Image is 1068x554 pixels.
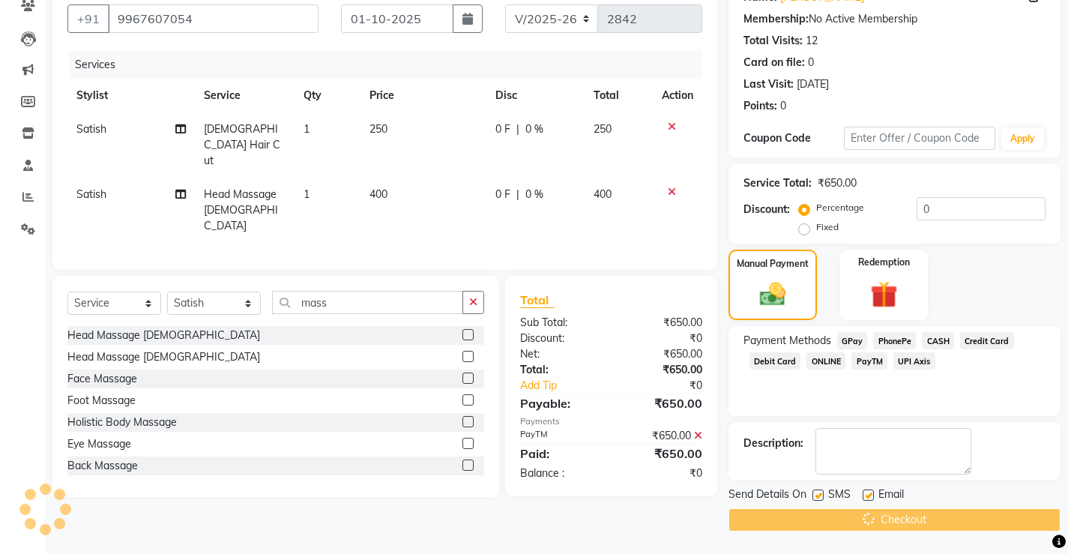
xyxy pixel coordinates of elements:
div: Back Massage [67,458,138,474]
span: 400 [594,187,612,201]
div: Payable: [509,394,611,412]
div: Total: [509,362,611,378]
div: Sub Total: [509,315,611,331]
span: | [516,187,519,202]
div: ₹650.00 [611,362,713,378]
span: 0 F [495,121,510,137]
label: Percentage [816,201,864,214]
span: 0 % [525,187,543,202]
div: 0 [780,98,786,114]
span: [DEMOGRAPHIC_DATA] Hair Cut [204,122,280,167]
th: Qty [295,79,360,112]
div: ₹0 [628,378,713,394]
div: Balance : [509,466,611,481]
span: 1 [304,122,310,136]
div: Paid: [509,445,611,463]
span: PayTM [851,352,887,370]
span: Total [520,292,555,308]
div: Last Visit: [743,76,794,92]
span: 250 [369,122,387,136]
span: Satish [76,122,106,136]
span: Email [878,487,904,505]
th: Service [195,79,295,112]
div: ₹0 [611,331,713,346]
span: SMS [828,487,851,505]
th: Disc [486,79,585,112]
span: 0 % [525,121,543,137]
span: CASH [922,332,954,349]
span: | [516,121,519,137]
span: Credit Card [960,332,1014,349]
span: 400 [369,187,387,201]
span: Head Massage [DEMOGRAPHIC_DATA] [204,187,278,232]
label: Redemption [858,256,910,269]
span: 0 F [495,187,510,202]
div: Discount: [509,331,611,346]
div: ₹650.00 [611,315,713,331]
div: Points: [743,98,777,114]
span: ONLINE [806,352,845,370]
button: +91 [67,4,109,33]
div: Card on file: [743,55,805,70]
input: Search by Name/Mobile/Email/Code [108,4,319,33]
div: Service Total: [743,175,812,191]
div: Eye Massage [67,436,131,452]
label: Fixed [816,220,839,234]
div: ₹650.00 [611,428,713,444]
span: UPI Axis [893,352,935,370]
div: PayTM [509,428,611,444]
a: Add Tip [509,378,628,394]
div: Services [69,51,713,79]
div: Face Massage [67,371,137,387]
div: Holistic Body Massage [67,415,177,430]
th: Price [360,79,486,112]
span: 1 [304,187,310,201]
div: Total Visits: [743,33,803,49]
span: Debit Card [749,352,801,370]
input: Enter Offer / Coupon Code [844,127,995,150]
span: GPay [837,332,868,349]
th: Total [585,79,653,112]
div: Description: [743,436,803,451]
span: Satish [76,187,106,201]
div: Foot Massage [67,393,136,409]
div: Head Massage [DEMOGRAPHIC_DATA] [67,349,260,365]
button: Apply [1001,127,1044,150]
div: 0 [808,55,814,70]
div: ₹0 [611,466,713,481]
div: Coupon Code [743,130,844,146]
div: No Active Membership [743,11,1046,27]
input: Search or Scan [272,291,463,314]
div: [DATE] [797,76,829,92]
img: _cash.svg [752,280,794,310]
div: Discount: [743,202,790,217]
div: 12 [806,33,818,49]
th: Action [653,79,702,112]
label: Manual Payment [737,257,809,271]
div: ₹650.00 [611,346,713,362]
img: _gift.svg [862,278,906,312]
div: Net: [509,346,611,362]
div: Payments [520,415,702,428]
div: Membership: [743,11,809,27]
span: PhonePe [873,332,916,349]
span: Send Details On [728,487,806,505]
div: ₹650.00 [611,445,713,463]
div: ₹650.00 [611,394,713,412]
div: ₹650.00 [818,175,857,191]
span: 250 [594,122,612,136]
span: Payment Methods [743,333,831,349]
div: Head Massage [DEMOGRAPHIC_DATA] [67,328,260,343]
th: Stylist [67,79,195,112]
